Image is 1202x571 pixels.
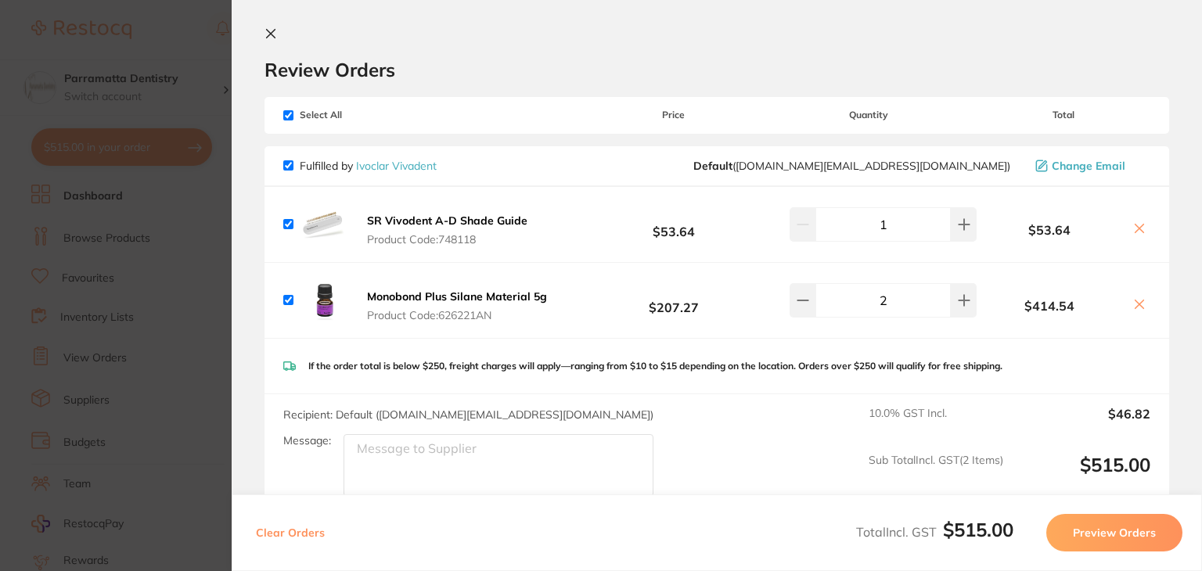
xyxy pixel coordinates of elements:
[283,408,653,422] span: Recipient: Default ( [DOMAIN_NAME][EMAIL_ADDRESS][DOMAIN_NAME] )
[977,110,1150,120] span: Total
[869,407,1003,441] span: 10.0 % GST Incl.
[977,223,1122,237] b: $53.64
[283,434,331,447] label: Message:
[1016,407,1150,441] output: $46.82
[283,110,440,120] span: Select All
[362,289,552,322] button: Monobond Plus Silane Material 5g Product Code:626221AN
[1052,160,1125,172] span: Change Email
[300,199,350,250] img: bWJkZ2E4NQ
[760,110,977,120] span: Quantity
[300,275,350,325] img: cGtyeHB4Yg
[356,159,437,173] a: Ivoclar Vivadent
[977,299,1122,313] b: $414.54
[367,214,527,228] b: SR Vivodent A-D Shade Guide
[587,285,761,314] b: $207.27
[265,58,1169,81] h2: Review Orders
[367,289,547,303] b: Monobond Plus Silane Material 5g
[856,524,1013,540] span: Total Incl. GST
[367,233,527,246] span: Product Code: 748118
[587,110,761,120] span: Price
[300,160,437,172] p: Fulfilled by
[1031,159,1150,173] button: Change Email
[1016,454,1150,497] output: $515.00
[251,514,329,551] button: Clear Orders
[362,214,532,246] button: SR Vivodent A-D Shade Guide Product Code:748118
[943,518,1013,541] b: $515.00
[869,454,1003,497] span: Sub Total Incl. GST ( 2 Items)
[308,361,1002,372] p: If the order total is below $250, freight charges will apply—ranging from $10 to $15 depending on...
[693,159,732,173] b: Default
[367,309,547,321] span: Product Code: 626221AN
[587,210,761,239] b: $53.64
[693,160,1010,172] span: orders.au@ivoclarvivadent.com
[1046,514,1182,551] button: Preview Orders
